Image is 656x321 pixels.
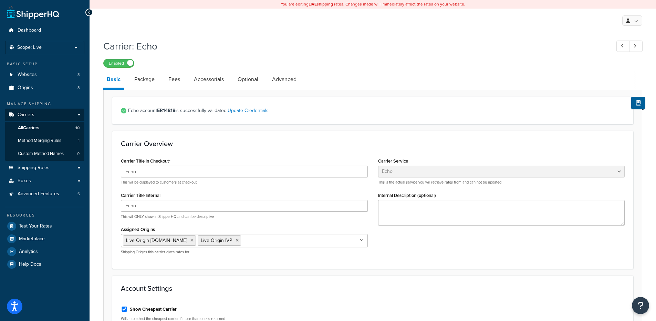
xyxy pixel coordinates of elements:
[5,233,84,245] a: Marketplace
[121,214,368,219] p: This will ONLY show in ShipperHQ and can be descriptive
[18,72,37,78] span: Websites
[5,188,84,200] li: Advanced Features
[19,223,52,229] span: Test Your Rates
[5,147,84,160] a: Custom Method Names0
[18,191,59,197] span: Advanced Features
[19,249,38,255] span: Analytics
[631,97,645,109] button: Show Help Docs
[165,71,184,88] a: Fees
[5,220,84,232] a: Test Your Rates
[131,71,158,88] a: Package
[5,68,84,81] li: Websites
[121,193,160,198] label: Carrier Title Internal
[190,71,227,88] a: Accessorials
[77,191,80,197] span: 6
[18,151,64,157] span: Custom Method Names
[5,68,84,81] a: Websites3
[5,147,84,160] li: Custom Method Names
[128,106,625,115] span: Echo account is successfully validated.
[5,24,84,37] a: Dashboard
[19,236,45,242] span: Marketplace
[77,85,80,91] span: 3
[5,81,84,94] a: Origins3
[19,262,41,267] span: Help Docs
[18,85,33,91] span: Origins
[5,61,84,67] div: Basic Setup
[103,71,124,90] a: Basic
[18,112,34,118] span: Carriers
[5,109,84,161] li: Carriers
[18,178,31,184] span: Boxes
[121,227,155,232] label: Assigned Origins
[104,59,134,67] label: Enabled
[201,237,232,244] span: Live Origin IVP
[5,81,84,94] li: Origins
[18,138,61,144] span: Method Merging Rules
[130,306,177,312] label: Show Cheapest Carrier
[5,122,84,134] a: AllCarriers10
[17,45,42,51] span: Scope: Live
[5,245,84,258] a: Analytics
[5,134,84,147] li: Method Merging Rules
[121,158,170,164] label: Carrier Title in Checkout
[75,125,80,131] span: 10
[18,27,41,33] span: Dashboard
[5,258,84,270] a: Help Docs
[157,107,175,114] strong: ER14818
[5,109,84,121] a: Carriers
[5,212,84,218] div: Resources
[234,71,262,88] a: Optional
[616,41,630,52] a: Previous Record
[378,158,408,164] label: Carrier Service
[378,193,436,198] label: Internal Description (optional)
[126,237,187,244] span: Live Origin [DOMAIN_NAME]
[5,134,84,147] a: Method Merging Rules1
[228,107,269,114] a: Update Credentials
[121,140,625,147] h3: Carrier Overview
[78,138,80,144] span: 1
[629,41,643,52] a: Next Record
[18,125,39,131] span: All Carriers
[632,297,649,314] button: Open Resource Center
[309,1,317,7] b: LIVE
[77,72,80,78] span: 3
[269,71,300,88] a: Advanced
[121,285,625,292] h3: Account Settings
[121,250,368,255] p: Shipping Origins this carrier gives rates for
[378,180,625,185] p: This is the actual service you will retrieve rates from and can not be updated
[5,188,84,200] a: Advanced Features6
[5,175,84,187] a: Boxes
[18,165,50,171] span: Shipping Rules
[121,180,368,185] p: This will be displayed to customers at checkout
[5,162,84,174] a: Shipping Rules
[5,101,84,107] div: Manage Shipping
[77,151,80,157] span: 0
[103,40,604,53] h1: Carrier: Echo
